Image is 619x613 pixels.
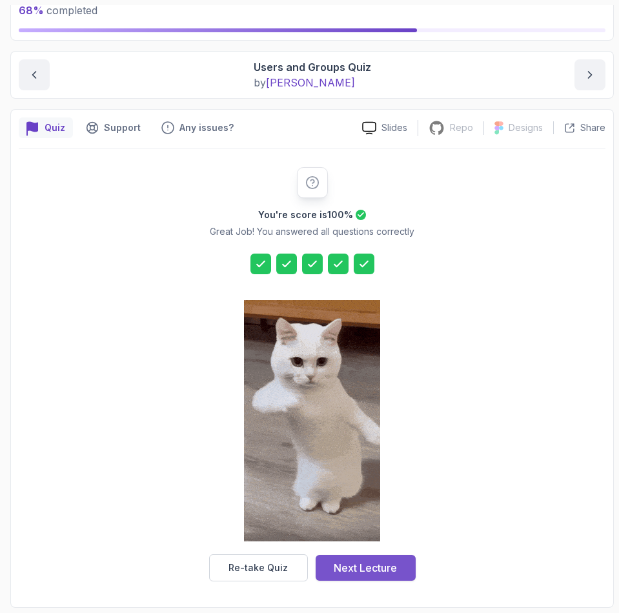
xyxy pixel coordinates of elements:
[228,561,288,574] div: Re-take Quiz
[509,121,543,134] p: Designs
[254,59,371,75] p: Users and Groups Quiz
[154,117,241,138] button: Feedback button
[45,121,65,134] p: Quiz
[553,121,605,134] button: Share
[19,4,97,17] span: completed
[19,4,44,17] span: 68 %
[210,225,414,238] p: Great Job! You answered all questions correctly
[266,76,355,89] span: [PERSON_NAME]
[352,121,418,135] a: Slides
[19,59,50,90] button: previous content
[580,121,605,134] p: Share
[209,554,308,581] button: Re-take Quiz
[104,121,141,134] p: Support
[78,117,148,138] button: Support button
[450,121,473,134] p: Repo
[316,555,416,581] button: Next Lecture
[254,75,371,90] p: by
[19,117,73,138] button: quiz button
[334,560,397,576] div: Next Lecture
[258,208,353,221] h2: You're score is 100 %
[574,59,605,90] button: next content
[244,300,380,541] img: cool-cat
[381,121,407,134] p: Slides
[179,121,234,134] p: Any issues?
